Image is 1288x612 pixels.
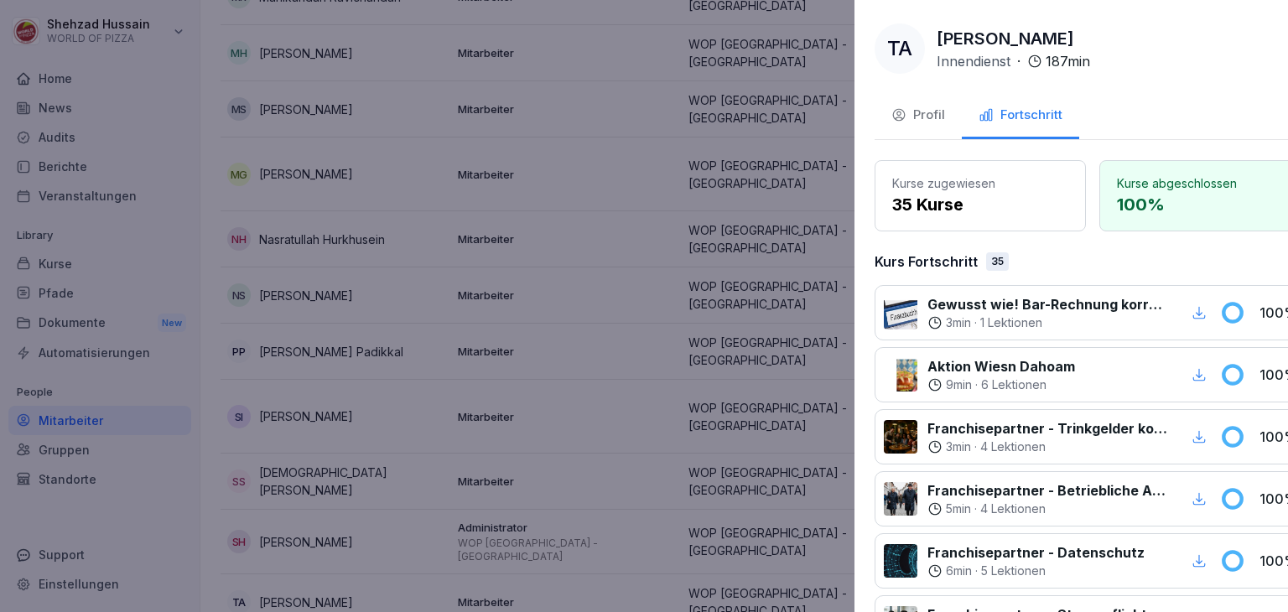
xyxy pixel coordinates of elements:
button: Fortschritt [962,94,1079,139]
p: 187 min [1046,51,1090,71]
p: 1 Lektionen [980,314,1042,331]
div: · [927,314,1168,331]
p: Innendienst [937,51,1010,71]
div: Fortschritt [979,106,1062,125]
p: 6 min [946,563,972,579]
p: Aktion Wiesn Dahoam [927,356,1075,376]
p: 5 min [946,500,971,517]
div: · [927,500,1168,517]
p: Franchisepartner - Datenschutz [927,542,1145,563]
div: · [937,51,1090,71]
p: Gewusst wie! Bar-Rechnung korrekt in der Kasse verbuchen. [927,294,1168,314]
p: 5 Lektionen [981,563,1046,579]
div: · [927,438,1168,455]
p: [PERSON_NAME] [937,26,1074,51]
p: 3 min [946,438,971,455]
p: Franchisepartner - Trinkgelder korrekt verbuchen [927,418,1168,438]
p: 4 Lektionen [980,500,1046,517]
p: 9 min [946,376,972,393]
p: 35 Kurse [892,192,1068,217]
p: 6 Lektionen [981,376,1046,393]
button: Profil [875,94,962,139]
p: Kurs Fortschritt [875,252,978,272]
p: 3 min [946,314,971,331]
p: Franchisepartner - Betriebliche Altersvorsorge [927,480,1168,500]
div: 35 [986,252,1009,271]
div: · [927,376,1075,393]
p: Kurse zugewiesen [892,174,1068,192]
div: · [927,563,1145,579]
div: Profil [891,106,945,125]
p: 4 Lektionen [980,438,1046,455]
div: TA [875,23,925,74]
